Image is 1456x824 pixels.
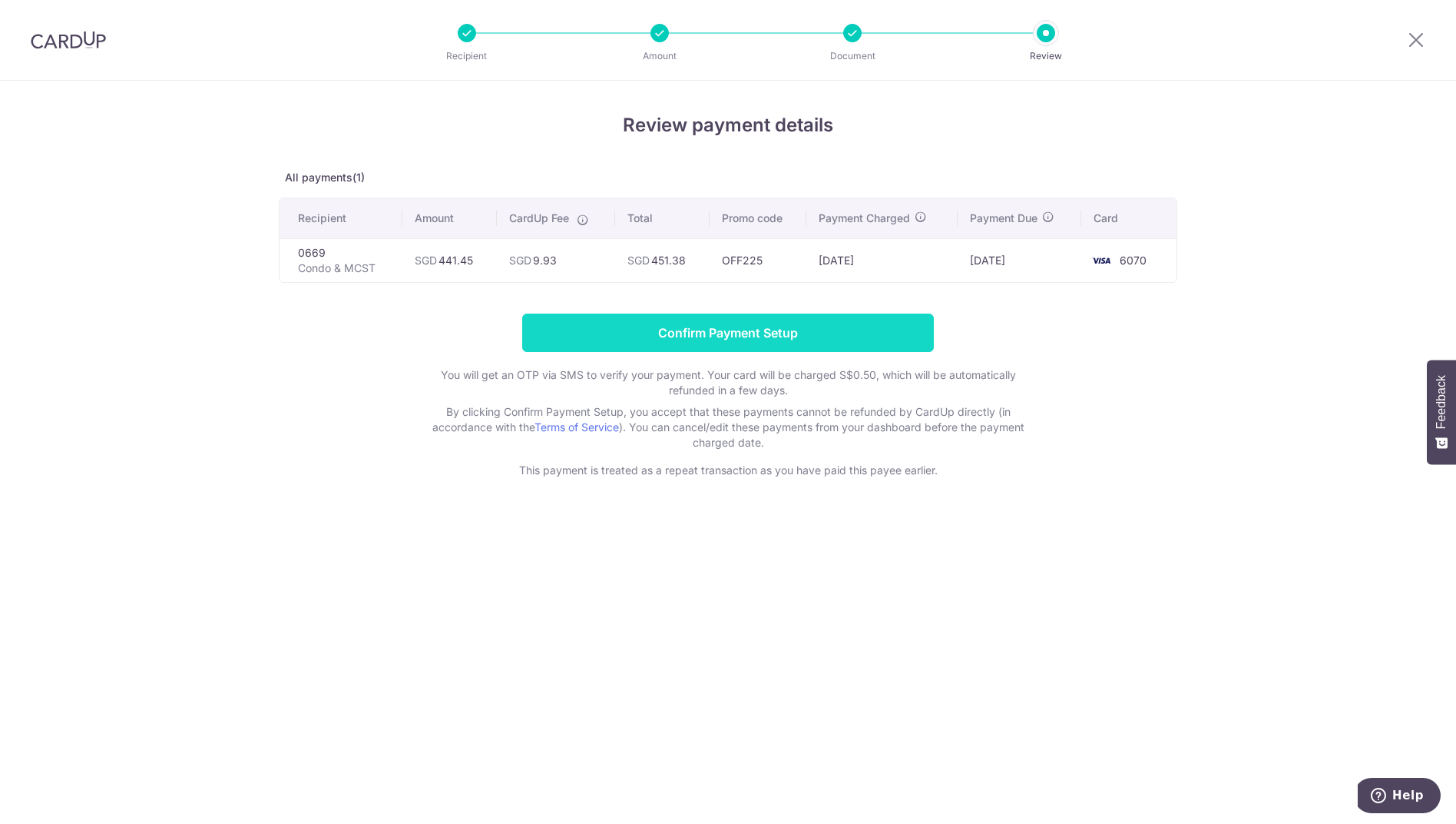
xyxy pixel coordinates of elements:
td: 9.93 [497,238,616,282]
p: Condo & MCST [298,261,390,276]
span: SGD [415,254,437,267]
p: You will get an OTP via SMS to verify your payment. Your card will be charged S$0.50, which will ... [421,367,1035,398]
p: Review [989,48,1103,64]
td: OFF225 [710,238,806,282]
span: Payment Due [970,211,1037,226]
span: SGD [627,254,650,267]
a: Terms of Service [534,420,619,434]
th: Total [615,198,710,238]
td: 451.38 [615,238,710,282]
p: Document [796,48,909,64]
th: Amount [402,198,497,238]
span: CardUp Fee [509,211,569,226]
th: Recipient [280,198,402,238]
span: 6070 [1120,254,1147,267]
h4: Review payment details [279,111,1177,139]
p: Recipient [410,48,524,64]
p: This payment is treated as a repeat transaction as you have paid this payee earlier. [421,463,1035,478]
span: Payment Charged [819,211,910,226]
span: SGD [509,254,531,267]
iframe: Opens a widget where you can find more information [1358,778,1441,816]
td: [DATE] [806,238,958,282]
th: Card [1081,198,1176,238]
button: Feedback - Show survey [1427,360,1456,464]
td: 0669 [280,238,402,282]
img: CardUp [31,31,106,49]
th: Promo code [710,198,806,238]
td: 441.45 [402,238,497,282]
span: Feedback [1434,375,1448,429]
p: All payments(1) [279,170,1177,185]
p: Amount [603,48,716,64]
img: <span class="translation_missing" title="translation missing: en.account_steps.new_confirm_form.b... [1086,251,1117,270]
input: Confirm Payment Setup [522,314,934,352]
td: [DATE] [958,238,1081,282]
p: By clicking Confirm Payment Setup, you accept that these payments cannot be refunded by CardUp di... [421,404,1035,450]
